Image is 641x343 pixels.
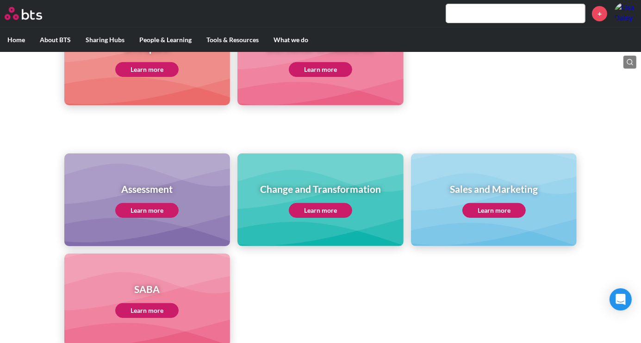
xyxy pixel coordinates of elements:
[115,303,179,318] a: Learn more
[115,282,179,296] h1: SABA
[266,28,316,52] label: What we do
[260,182,381,196] h1: Change and Transformation
[115,62,179,77] a: Learn more
[115,203,179,218] a: Learn more
[462,203,526,218] a: Learn more
[199,28,266,52] label: Tools & Resources
[32,28,78,52] label: About BTS
[5,7,59,20] a: Go home
[614,2,636,25] a: Profile
[5,7,42,20] img: BTS Logo
[289,203,352,218] a: Learn more
[78,28,132,52] label: Sharing Hubs
[289,62,352,77] a: Learn more
[450,182,538,196] h1: Sales and Marketing
[592,6,607,21] a: +
[610,288,632,311] div: Open Intercom Messenger
[614,2,636,25] img: Lisa Daley
[115,182,179,196] h1: Assessment
[132,28,199,52] label: People & Learning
